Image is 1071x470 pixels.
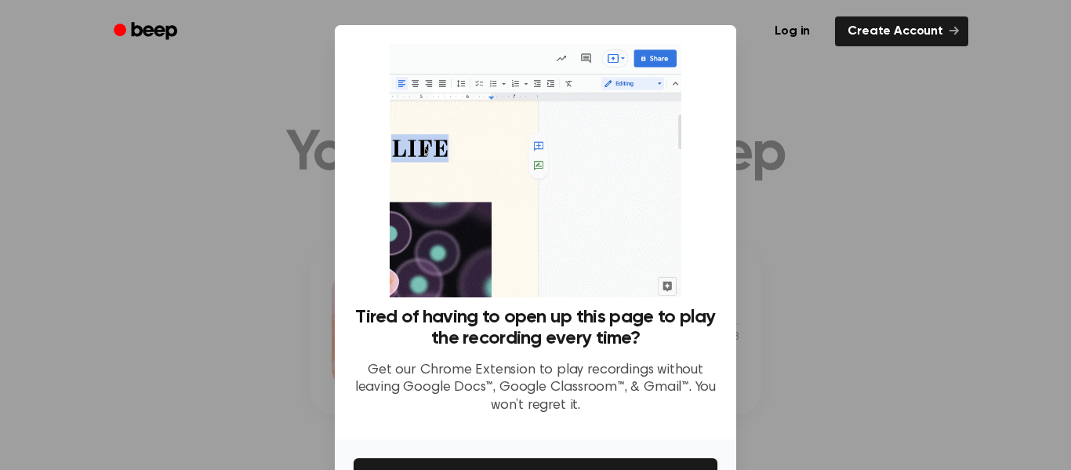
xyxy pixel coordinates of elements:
[835,16,968,46] a: Create Account
[354,307,717,349] h3: Tired of having to open up this page to play the recording every time?
[390,44,681,297] img: Beep extension in action
[103,16,191,47] a: Beep
[354,362,717,415] p: Get our Chrome Extension to play recordings without leaving Google Docs™, Google Classroom™, & Gm...
[759,13,826,49] a: Log in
